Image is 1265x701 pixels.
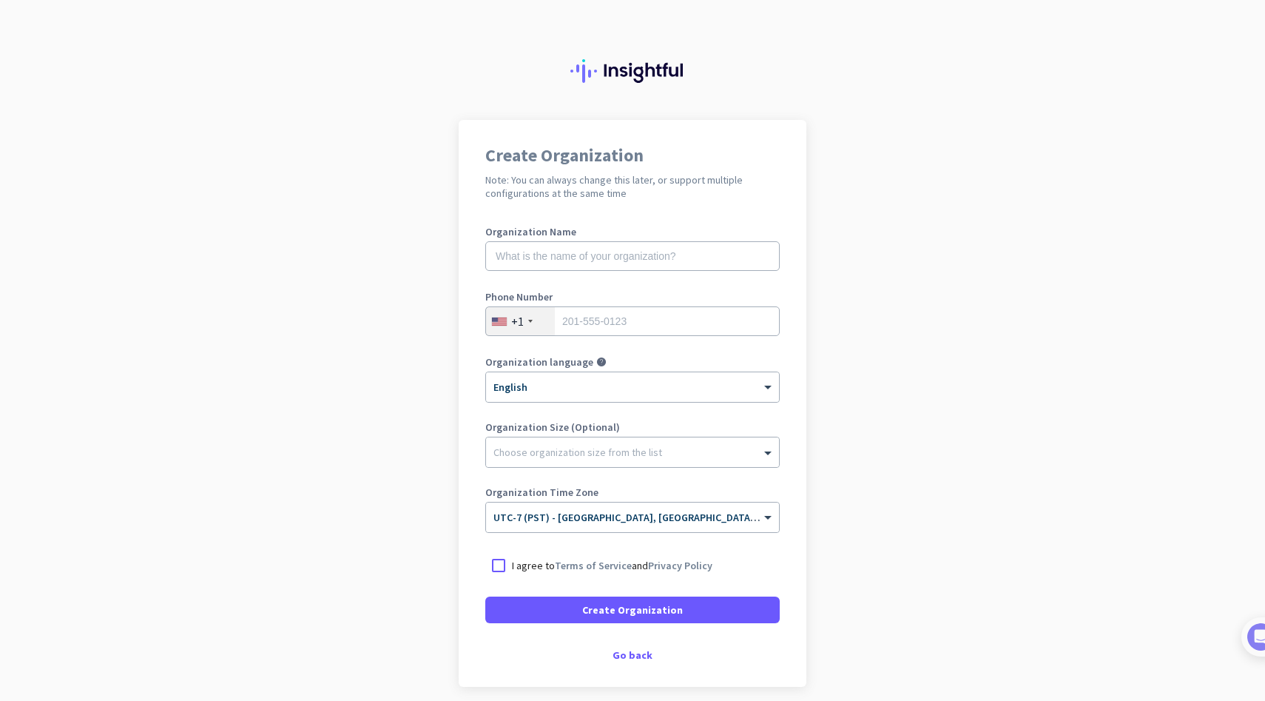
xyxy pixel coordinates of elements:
[512,558,712,573] p: I agree to and
[555,559,632,572] a: Terms of Service
[485,487,780,497] label: Organization Time Zone
[596,357,607,367] i: help
[485,173,780,200] h2: Note: You can always change this later, or support multiple configurations at the same time
[485,597,780,623] button: Create Organization
[582,603,683,617] span: Create Organization
[485,422,780,432] label: Organization Size (Optional)
[570,59,695,83] img: Insightful
[485,147,780,164] h1: Create Organization
[511,314,524,329] div: +1
[648,559,712,572] a: Privacy Policy
[485,306,780,336] input: 201-555-0123
[485,241,780,271] input: What is the name of your organization?
[485,357,593,367] label: Organization language
[485,227,780,237] label: Organization Name
[485,650,780,660] div: Go back
[485,292,780,302] label: Phone Number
